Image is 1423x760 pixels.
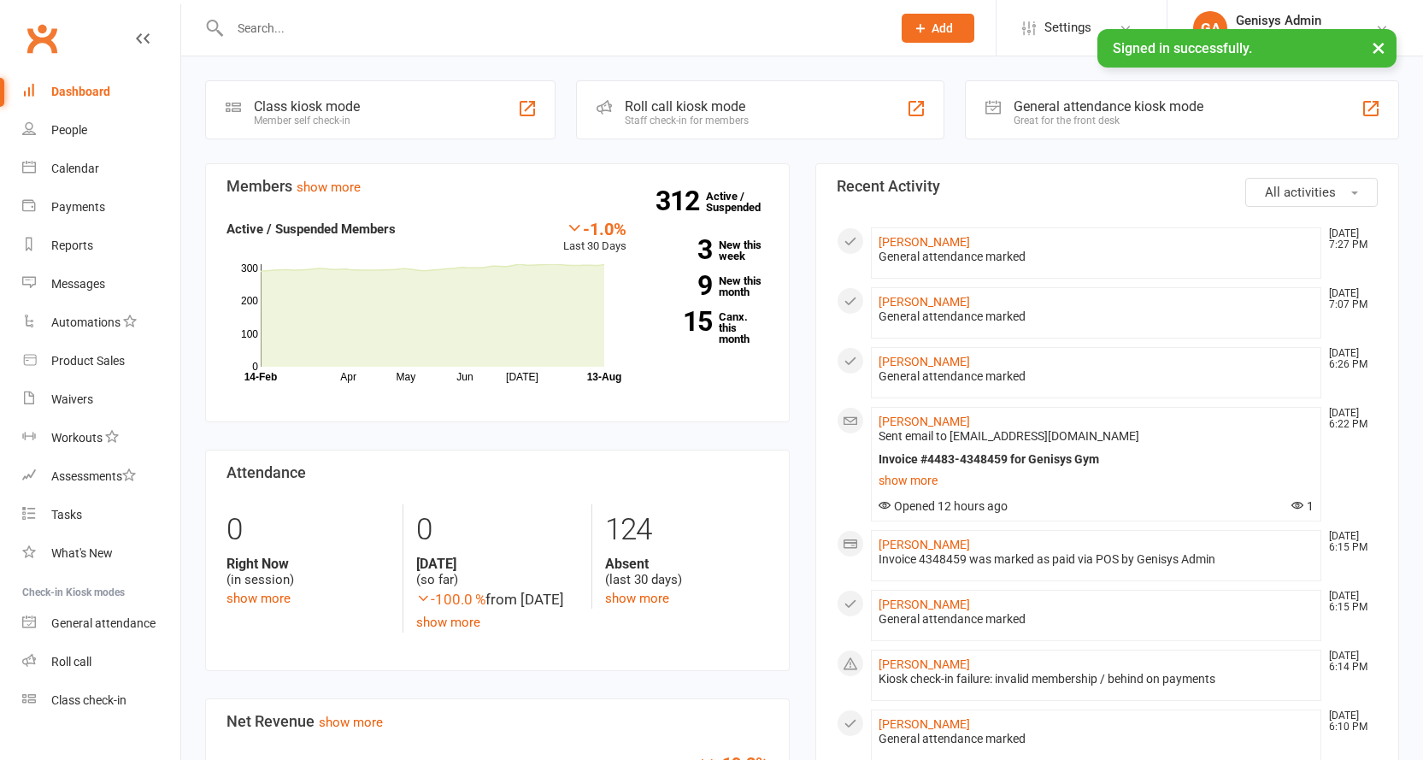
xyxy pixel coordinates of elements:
div: (in session) [226,556,390,588]
div: Staff check-in for members [625,115,749,127]
div: Great for the front desk [1014,115,1203,127]
input: Search... [225,16,879,40]
span: Signed in successfully. [1113,40,1252,56]
a: Assessments [22,457,180,496]
time: [DATE] 6:15 PM [1320,591,1377,613]
a: show more [319,715,383,730]
a: Tasks [22,496,180,534]
time: [DATE] 7:27 PM [1320,228,1377,250]
div: GA [1193,11,1227,45]
div: Genisys Admin [1236,13,1321,28]
span: -100.0 % [416,591,485,608]
span: 1 [1291,499,1314,513]
div: -1.0% [563,219,626,238]
a: 3New this week [652,239,768,262]
time: [DATE] 6:10 PM [1320,710,1377,733]
div: 124 [605,504,767,556]
a: [PERSON_NAME] [879,295,970,309]
h3: Attendance [226,464,768,481]
button: All activities [1245,178,1378,207]
a: [PERSON_NAME] [879,657,970,671]
strong: [DATE] [416,556,579,572]
div: 0 [416,504,579,556]
div: Roll call [51,655,91,669]
a: People [22,111,180,150]
a: Payments [22,188,180,227]
a: show more [605,591,669,606]
div: General attendance [51,616,156,630]
div: from [DATE] [416,588,579,611]
div: General attendance marked [879,250,1314,264]
h3: Net Revenue [226,713,768,730]
a: 312Active / Suspended [706,178,781,226]
div: Dashboard [51,85,110,98]
div: 0 [226,504,390,556]
div: General attendance marked [879,369,1314,384]
h3: Members [226,178,768,195]
div: Invoice #4483-4348459 for Genisys Gym [879,452,1314,467]
time: [DATE] 6:15 PM [1320,531,1377,553]
div: Assessments [51,469,136,483]
a: 15Canx. this month [652,311,768,345]
div: Workouts [51,431,103,445]
a: Messages [22,265,180,303]
a: General attendance kiosk mode [22,604,180,643]
time: [DATE] 7:07 PM [1320,288,1377,310]
div: General attendance marked [879,732,1314,746]
a: [PERSON_NAME] [879,717,970,731]
a: [PERSON_NAME] [879,538,970,551]
span: All activities [1265,185,1336,200]
div: Kiosk check-in failure: invalid membership / behind on payments [879,672,1314,686]
div: Automations [51,315,121,329]
strong: 312 [656,188,706,214]
a: Roll call [22,643,180,681]
div: Genisys Gym [1236,28,1321,44]
span: Sent email to [EMAIL_ADDRESS][DOMAIN_NAME] [879,429,1139,443]
div: Payments [51,200,105,214]
strong: 3 [652,237,712,262]
div: Class check-in [51,693,126,707]
a: Clubworx [21,17,63,60]
a: Workouts [22,419,180,457]
div: Class kiosk mode [254,98,360,115]
div: Member self check-in [254,115,360,127]
div: Product Sales [51,354,125,368]
a: Calendar [22,150,180,188]
strong: 9 [652,273,712,298]
button: × [1363,29,1394,66]
h3: Recent Activity [837,178,1379,195]
a: [PERSON_NAME] [879,235,970,249]
button: Add [902,14,974,43]
a: show more [226,591,291,606]
div: What's New [51,546,113,560]
div: Reports [51,239,93,252]
div: (last 30 days) [605,556,767,588]
a: Dashboard [22,73,180,111]
a: Reports [22,227,180,265]
a: [PERSON_NAME] [879,598,970,611]
div: Calendar [51,162,99,175]
strong: Right Now [226,556,390,572]
strong: 15 [652,309,712,334]
a: [PERSON_NAME] [879,355,970,368]
a: show more [297,180,361,195]
time: [DATE] 6:26 PM [1320,348,1377,370]
span: Opened 12 hours ago [879,499,1008,513]
a: Waivers [22,380,180,419]
a: show more [879,468,1314,492]
strong: Active / Suspended Members [226,221,396,237]
a: 9New this month [652,275,768,298]
time: [DATE] 6:14 PM [1320,651,1377,673]
div: General attendance kiosk mode [1014,98,1203,115]
span: Settings [1044,9,1091,47]
div: General attendance marked [879,612,1314,627]
div: People [51,123,87,137]
a: Automations [22,303,180,342]
div: Tasks [51,508,82,521]
span: Add [932,21,953,35]
a: [PERSON_NAME] [879,415,970,428]
div: Messages [51,277,105,291]
div: Last 30 Days [563,219,626,256]
strong: Absent [605,556,767,572]
div: Waivers [51,392,93,406]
